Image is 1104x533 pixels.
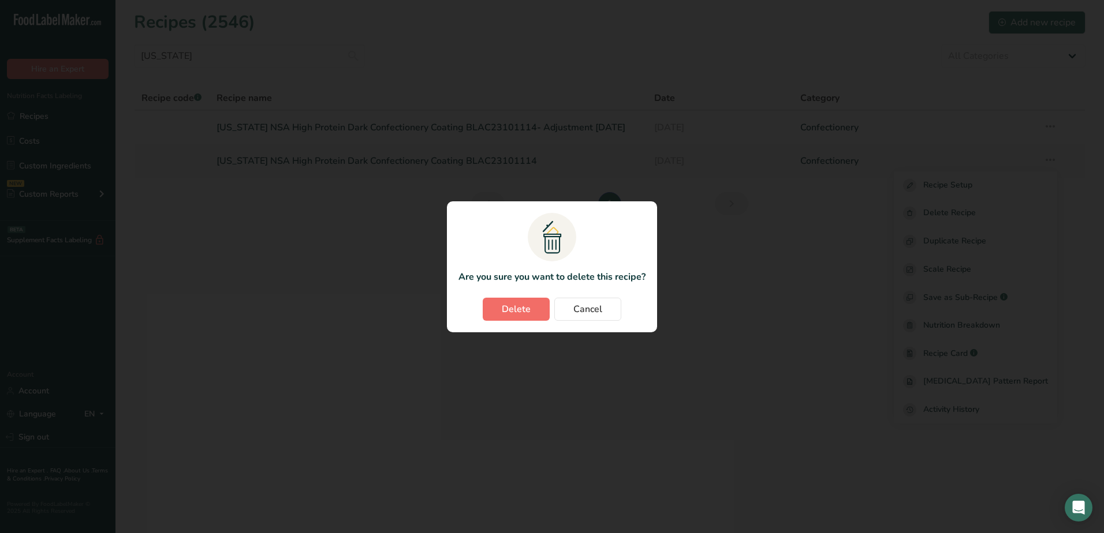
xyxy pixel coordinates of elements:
span: Delete [502,302,531,316]
div: Open Intercom Messenger [1065,494,1092,521]
span: Cancel [573,302,602,316]
p: Are you sure you want to delete this recipe? [458,270,646,284]
button: Delete [483,298,550,321]
button: Cancel [554,298,621,321]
